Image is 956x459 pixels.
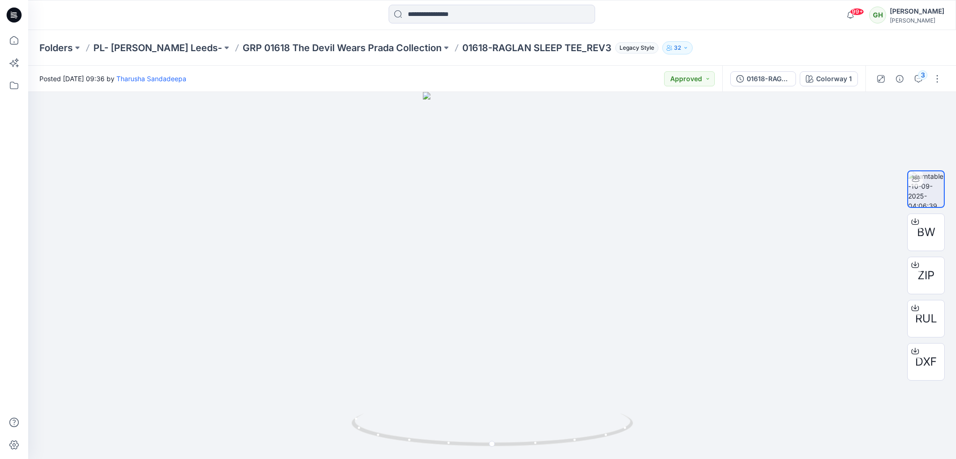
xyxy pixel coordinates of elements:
div: 3 [918,70,927,80]
p: 01618-RAGLAN SLEEP TEE_REV3 [462,41,612,54]
div: [PERSON_NAME] [890,6,944,17]
a: GRP 01618 The Devil Wears Prada Collection [243,41,442,54]
button: Colorway 1 [800,71,858,86]
button: 32 [662,41,693,54]
span: Legacy Style [615,42,658,54]
div: GH [869,7,886,23]
div: Colorway 1 [816,74,852,84]
div: [PERSON_NAME] [890,17,944,24]
span: DXF [915,353,937,370]
span: Posted [DATE] 09:36 by [39,74,186,84]
button: Legacy Style [612,41,658,54]
button: 01618-RAGLAN SLEEP TEE_REV3 [730,71,796,86]
p: 32 [674,43,681,53]
span: 99+ [850,8,864,15]
button: 3 [911,71,926,86]
span: RUL [915,310,937,327]
img: turntable-10-09-2025-04:06:39 [908,171,944,207]
div: 01618-RAGLAN SLEEP TEE_REV3 [747,74,790,84]
a: PL- [PERSON_NAME] Leeds- [93,41,222,54]
button: Details [892,71,907,86]
a: Tharusha Sandadeepa [116,75,186,83]
span: ZIP [918,267,934,284]
a: Folders [39,41,73,54]
span: BW [917,224,935,241]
